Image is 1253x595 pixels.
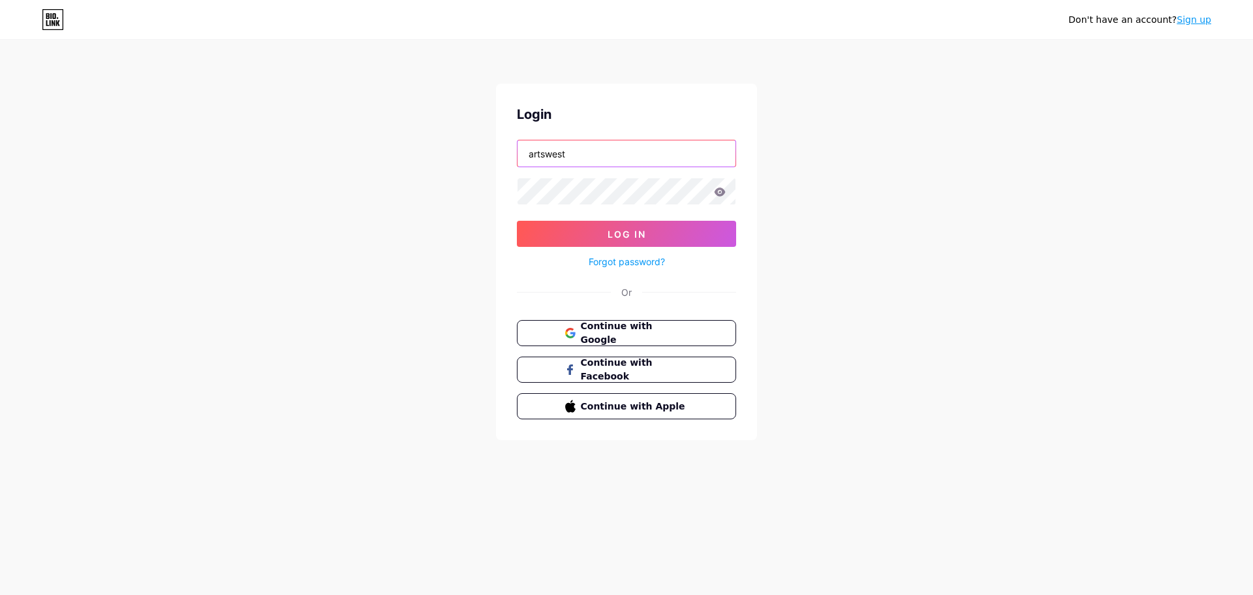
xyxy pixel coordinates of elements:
[517,320,736,346] button: Continue with Google
[517,357,736,383] button: Continue with Facebook
[621,285,632,299] div: Or
[589,255,665,268] a: Forgot password?
[581,319,688,347] span: Continue with Google
[517,393,736,419] button: Continue with Apple
[581,356,688,383] span: Continue with Facebook
[581,400,688,413] span: Continue with Apple
[1177,14,1211,25] a: Sign up
[518,140,735,167] input: Username
[1068,13,1211,27] div: Don't have an account?
[517,221,736,247] button: Log In
[517,105,736,124] div: Login
[608,229,646,240] span: Log In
